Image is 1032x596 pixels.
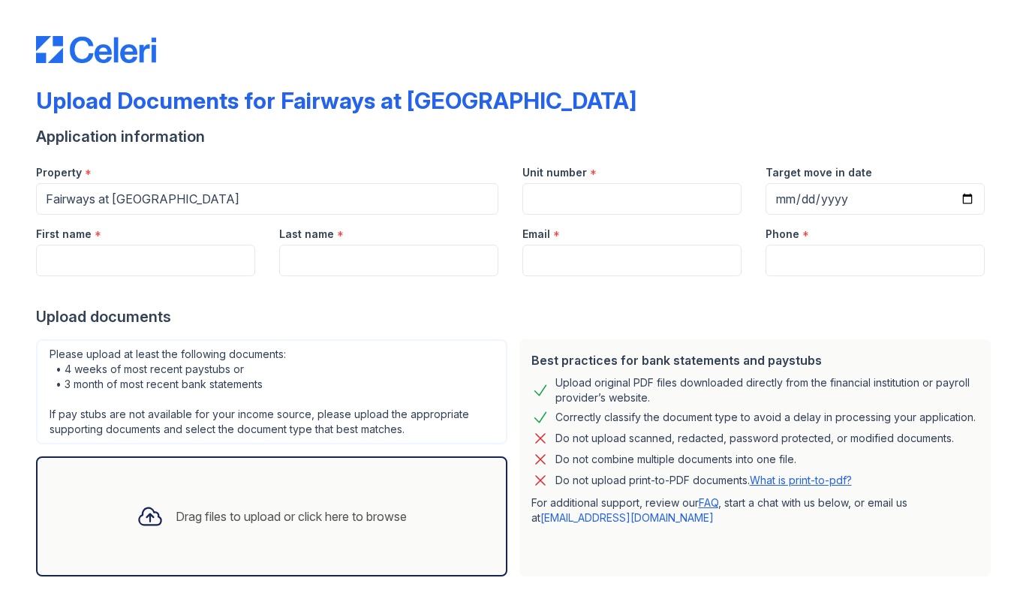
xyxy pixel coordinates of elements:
div: Best practices for bank statements and paystubs [531,351,979,369]
label: Property [36,165,82,180]
label: Last name [279,227,334,242]
div: Upload original PDF files downloaded directly from the financial institution or payroll provider’... [555,375,979,405]
label: First name [36,227,92,242]
a: [EMAIL_ADDRESS][DOMAIN_NAME] [540,511,714,524]
label: Phone [766,227,799,242]
label: Email [522,227,550,242]
div: Application information [36,126,997,147]
a: What is print-to-pdf? [750,474,852,486]
div: Do not combine multiple documents into one file. [555,450,796,468]
div: Do not upload scanned, redacted, password protected, or modified documents. [555,429,954,447]
div: Upload documents [36,306,997,327]
img: CE_Logo_Blue-a8612792a0a2168367f1c8372b55b34899dd931a85d93a1a3d3e32e68fde9ad4.png [36,36,156,63]
div: Correctly classify the document type to avoid a delay in processing your application. [555,408,976,426]
label: Unit number [522,165,587,180]
a: FAQ [699,496,718,509]
div: Upload Documents for Fairways at [GEOGRAPHIC_DATA] [36,87,636,114]
div: Drag files to upload or click here to browse [176,507,407,525]
div: Please upload at least the following documents: • 4 weeks of most recent paystubs or • 3 month of... [36,339,507,444]
p: For additional support, review our , start a chat with us below, or email us at [531,495,979,525]
label: Target move in date [766,165,872,180]
p: Do not upload print-to-PDF documents. [555,473,852,488]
